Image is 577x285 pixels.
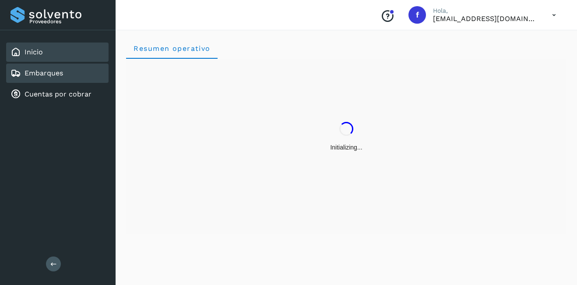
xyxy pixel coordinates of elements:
[433,14,538,23] p: facturacion@protransport.com.mx
[6,85,109,104] div: Cuentas por cobrar
[29,18,105,25] p: Proveedores
[433,7,538,14] p: Hola,
[25,69,63,77] a: Embarques
[6,43,109,62] div: Inicio
[133,44,211,53] span: Resumen operativo
[6,64,109,83] div: Embarques
[25,90,91,98] a: Cuentas por cobrar
[25,48,43,56] a: Inicio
